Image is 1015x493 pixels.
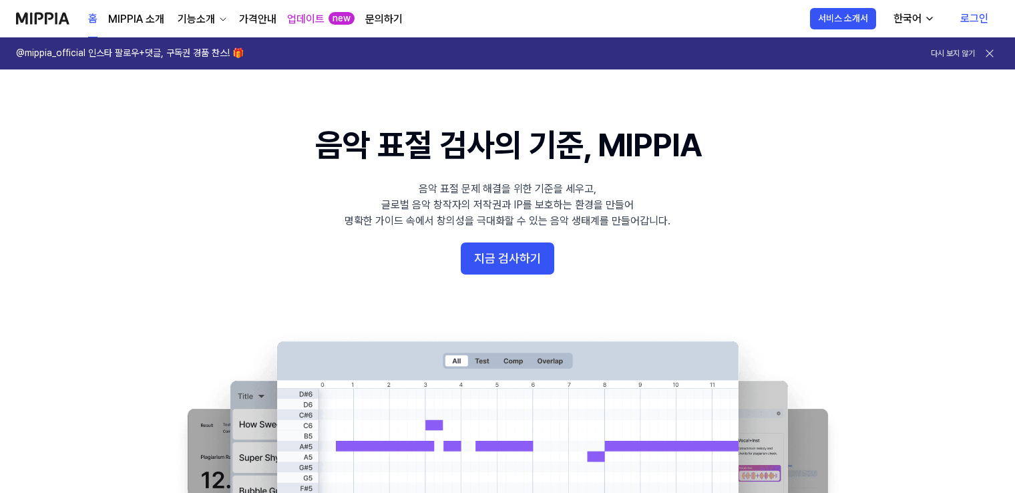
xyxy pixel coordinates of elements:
button: 기능소개 [175,11,228,27]
h1: 음악 표절 검사의 기준, MIPPIA [315,123,700,168]
a: 업데이트 [287,11,325,27]
a: 문의하기 [365,11,403,27]
a: 홈 [88,1,97,37]
button: 지금 검사하기 [461,242,554,275]
div: new [329,12,355,25]
div: 기능소개 [175,11,218,27]
div: 한국어 [891,11,924,27]
button: 서비스 소개서 [810,8,876,29]
button: 한국어 [883,5,943,32]
h1: @mippia_official 인스타 팔로우+댓글, 구독권 경품 찬스! 🎁 [16,47,244,60]
div: 음악 표절 문제 해결을 위한 기준을 세우고, 글로벌 음악 창작자의 저작권과 IP를 보호하는 환경을 만들어 명확한 가이드 속에서 창의성을 극대화할 수 있는 음악 생태계를 만들어... [345,181,670,229]
a: MIPPIA 소개 [108,11,164,27]
a: 가격안내 [239,11,276,27]
button: 다시 보지 않기 [931,48,975,59]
